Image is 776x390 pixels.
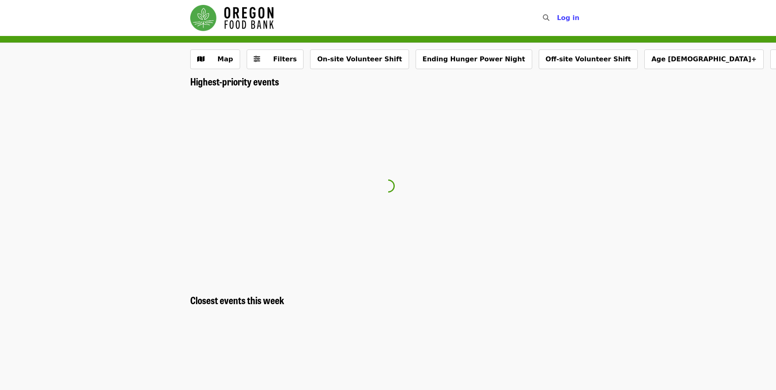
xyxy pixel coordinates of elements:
i: sliders-h icon [254,55,260,63]
span: Log in [557,14,579,22]
button: Log in [550,10,586,26]
button: Show map view [190,49,240,69]
span: Map [218,55,233,63]
i: map icon [197,55,205,63]
div: Highest-priority events [184,76,593,87]
span: Closest events this week [190,293,284,307]
i: search icon [543,14,549,22]
button: Age [DEMOGRAPHIC_DATA]+ [644,49,763,69]
button: On-site Volunteer Shift [310,49,409,69]
span: Filters [273,55,297,63]
input: Search [554,8,561,28]
div: Closest events this week [184,294,593,306]
button: Off-site Volunteer Shift [539,49,638,69]
span: Highest-priority events [190,74,279,88]
a: Closest events this week [190,294,284,306]
button: Filters (0 selected) [247,49,304,69]
button: Ending Hunger Power Night [416,49,532,69]
a: Highest-priority events [190,76,279,87]
img: Oregon Food Bank - Home [190,5,274,31]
